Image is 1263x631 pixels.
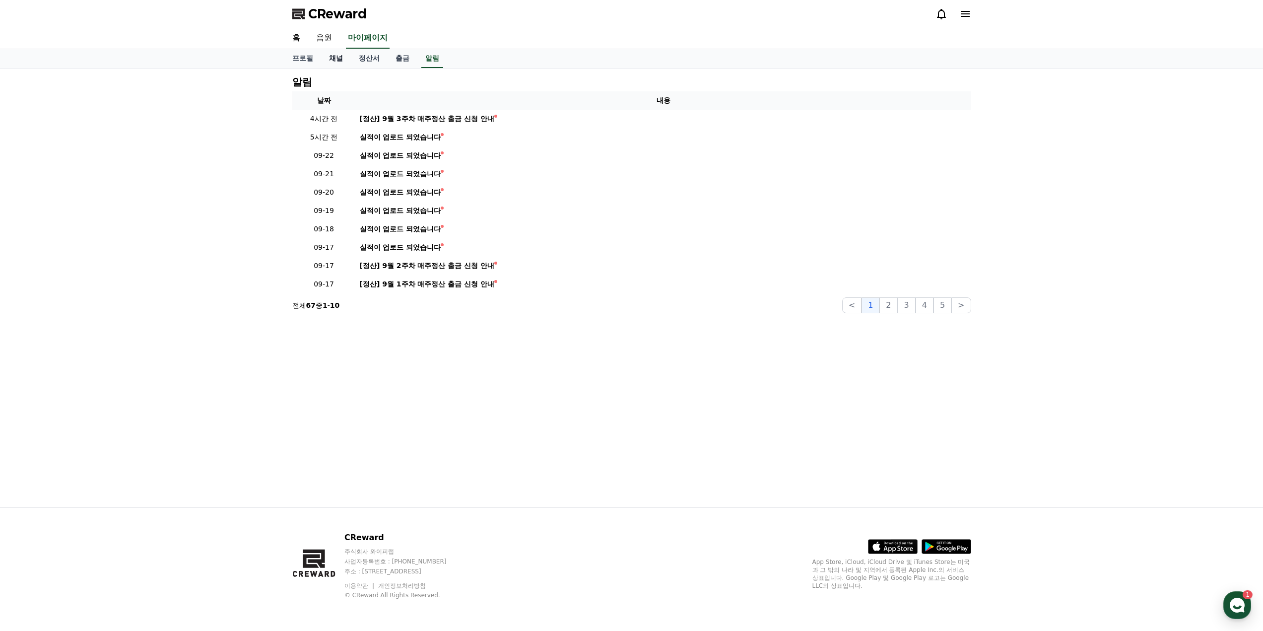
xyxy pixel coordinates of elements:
[360,261,495,271] div: [정산] 9월 2주차 매주정산 출금 신청 안내
[292,6,367,22] a: CReward
[292,300,340,310] p: 전체 중 -
[951,297,971,313] button: >
[296,206,352,216] p: 09-19
[862,297,879,313] button: 1
[360,132,441,142] div: 실적이 업로드 되었습니다
[296,114,352,124] p: 4시간 전
[296,150,352,161] p: 09-22
[31,330,37,338] span: 홈
[360,242,967,253] a: 실적이 업로드 되었습니다
[360,224,967,234] a: 실적이 업로드 되었습니다
[153,330,165,338] span: 설정
[306,301,316,309] strong: 67
[296,187,352,198] p: 09-20
[360,187,441,198] div: 실적이 업로드 되었습니다
[344,558,465,565] p: 사업자등록번호 : [PHONE_NUMBER]
[360,114,495,124] div: [정산] 9월 3주차 매주정산 출금 신청 안내
[356,91,971,110] th: 내용
[351,49,388,68] a: 정산서
[898,297,916,313] button: 3
[308,28,340,49] a: 음원
[933,297,951,313] button: 5
[344,567,465,575] p: 주소 : [STREET_ADDRESS]
[284,49,321,68] a: 프로필
[916,297,933,313] button: 4
[360,114,967,124] a: [정산] 9월 3주차 매주정산 출금 신청 안내
[360,132,967,142] a: 실적이 업로드 되었습니다
[296,132,352,142] p: 5시간 전
[330,301,339,309] strong: 10
[360,279,967,289] a: [정산] 9월 1주차 매주정산 출금 신청 안내
[360,224,441,234] div: 실적이 업로드 되었습니다
[812,558,971,590] p: App Store, iCloud, iCloud Drive 및 iTunes Store는 미국과 그 밖의 나라 및 지역에서 등록된 Apple Inc.의 서비스 상표입니다. Goo...
[296,169,352,179] p: 09-21
[344,582,376,589] a: 이용약관
[360,187,967,198] a: 실적이 업로드 되었습니다
[344,548,465,556] p: 주식회사 와이피랩
[3,315,66,340] a: 홈
[360,279,495,289] div: [정산] 9월 1주차 매주정산 출금 신청 안내
[323,301,328,309] strong: 1
[292,76,312,87] h4: 알림
[91,330,103,338] span: 대화
[360,206,967,216] a: 실적이 업로드 되었습니다
[296,279,352,289] p: 09-17
[346,28,390,49] a: 마이페이지
[360,169,441,179] div: 실적이 업로드 되었습니다
[360,169,967,179] a: 실적이 업로드 되었습니다
[284,28,308,49] a: 홈
[360,261,967,271] a: [정산] 9월 2주차 매주정산 출금 신청 안내
[344,532,465,544] p: CReward
[292,91,356,110] th: 날짜
[360,206,441,216] div: 실적이 업로드 되었습니다
[296,242,352,253] p: 09-17
[128,315,191,340] a: 설정
[360,242,441,253] div: 실적이 업로드 되었습니다
[101,314,104,322] span: 1
[360,150,967,161] a: 실적이 업로드 되었습니다
[296,224,352,234] p: 09-18
[344,591,465,599] p: © CReward All Rights Reserved.
[842,297,862,313] button: <
[378,582,426,589] a: 개인정보처리방침
[321,49,351,68] a: 채널
[296,261,352,271] p: 09-17
[879,297,897,313] button: 2
[308,6,367,22] span: CReward
[421,49,443,68] a: 알림
[360,150,441,161] div: 실적이 업로드 되었습니다
[66,315,128,340] a: 1대화
[388,49,417,68] a: 출금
